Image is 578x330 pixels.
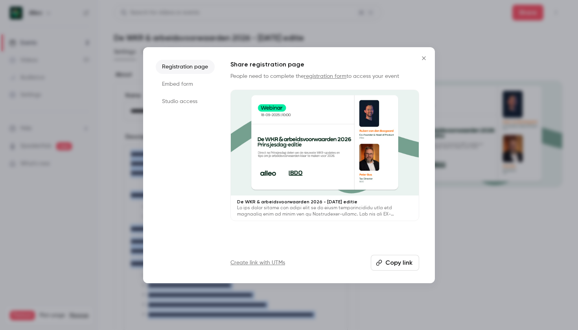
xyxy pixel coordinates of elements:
button: Close [416,50,432,66]
h1: Share registration page [230,60,419,69]
p: Lo ips dolor sitame con adipi elit se do eiusm temporincididu utla etd magnaaliq enim ad minim ve... [237,205,412,218]
a: Create link with UTMs [230,259,285,267]
a: registration form [304,74,346,79]
p: People need to complete the to access your event [230,72,419,80]
li: Embed form [156,77,215,91]
li: Registration page [156,60,215,74]
li: Studio access [156,94,215,109]
button: Copy link [371,255,419,271]
a: De WKR & arbeidsvoorwaarden 2026 - [DATE] editieLo ips dolor sitame con adipi elit se do eiusm te... [230,90,419,221]
p: De WKR & arbeidsvoorwaarden 2026 - [DATE] editie [237,199,412,205]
